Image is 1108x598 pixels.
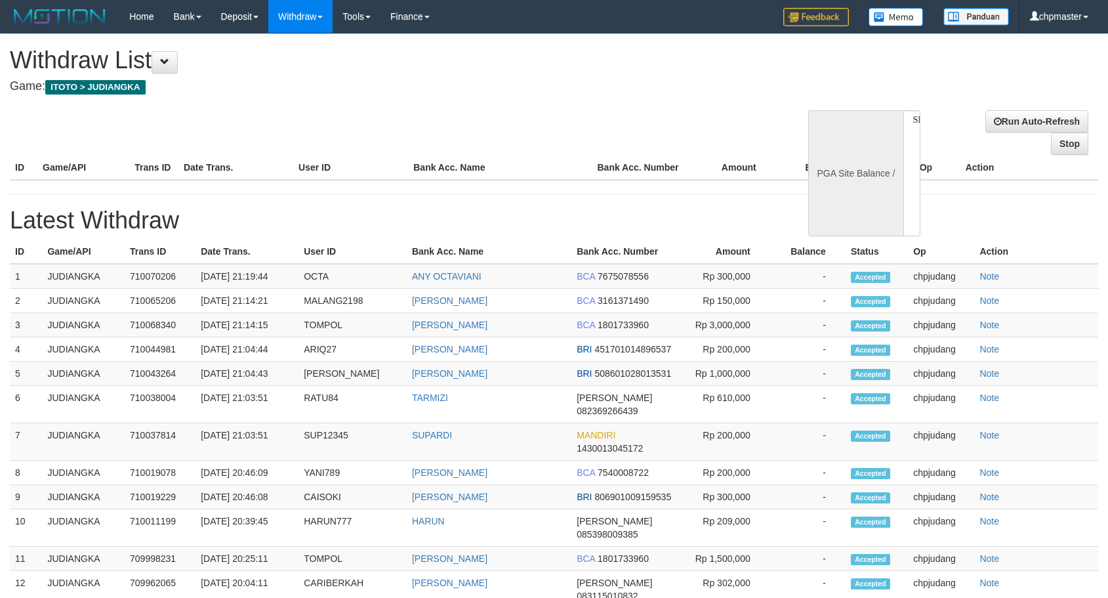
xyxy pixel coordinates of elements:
span: BRI [577,368,592,379]
span: Accepted [851,492,890,503]
span: 1801733960 [598,553,649,564]
td: 710038004 [125,386,195,423]
td: - [770,547,846,571]
th: Balance [770,240,846,264]
th: ID [10,156,37,180]
a: Note [979,368,999,379]
a: Note [979,393,999,403]
a: [PERSON_NAME] [412,295,487,306]
a: [PERSON_NAME] [412,553,487,564]
div: PGA Site Balance / [808,110,903,236]
span: Accepted [851,578,890,589]
td: chpjudang [908,362,974,386]
td: chpjudang [908,289,974,313]
td: JUDIANGKA [42,264,125,289]
td: 710037814 [125,423,195,461]
td: JUDIANGKA [42,337,125,362]
td: - [770,509,846,547]
td: chpjudang [908,423,974,461]
span: 1801733960 [598,320,649,330]
th: Trans ID [129,156,178,180]
td: 710044981 [125,337,195,362]
a: Note [979,344,999,354]
td: [DATE] 21:19:44 [195,264,298,289]
td: JUDIANGKA [42,461,125,485]
span: Accepted [851,272,890,283]
span: Accepted [851,393,890,404]
span: Accepted [851,468,890,479]
th: Op [908,240,974,264]
td: JUDIANGKA [42,386,125,423]
a: TARMIZI [412,393,448,403]
span: 085398009385 [577,529,638,540]
td: 1 [10,264,42,289]
td: [DATE] 20:46:09 [195,461,298,485]
td: 710065206 [125,289,195,313]
td: 8 [10,461,42,485]
a: Stop [1051,133,1088,155]
th: Trans ID [125,240,195,264]
a: ANY OCTAVIANI [412,271,482,282]
td: TOMPOL [298,313,407,337]
th: Amount [681,240,770,264]
th: Balance [776,156,861,180]
td: [DATE] 20:25:11 [195,547,298,571]
td: HARUN777 [298,509,407,547]
th: Amount [684,156,776,180]
td: [DATE] 21:14:21 [195,289,298,313]
td: chpjudang [908,386,974,423]
th: ID [10,240,42,264]
a: Note [979,295,999,306]
th: Game/API [37,156,129,180]
img: Feedback.jpg [783,8,849,26]
td: MALANG2198 [298,289,407,313]
td: 7 [10,423,42,461]
a: [PERSON_NAME] [412,492,487,502]
td: chpjudang [908,264,974,289]
td: [DATE] 21:03:51 [195,423,298,461]
td: Rp 300,000 [681,485,770,509]
img: Button%20Memo.svg [869,8,924,26]
img: panduan.png [943,8,1009,26]
span: Accepted [851,320,890,331]
td: [DATE] 21:03:51 [195,386,298,423]
td: Rp 610,000 [681,386,770,423]
td: 710043264 [125,362,195,386]
td: 710068340 [125,313,195,337]
td: - [770,362,846,386]
td: chpjudang [908,313,974,337]
td: chpjudang [908,337,974,362]
td: [DATE] 21:14:15 [195,313,298,337]
span: BCA [577,295,595,306]
span: Accepted [851,554,890,565]
span: 7540008722 [598,467,649,478]
td: chpjudang [908,485,974,509]
a: Note [979,492,999,502]
span: 082369266439 [577,406,638,416]
span: 1430013045172 [577,443,643,454]
img: MOTION_logo.png [10,7,110,26]
td: 11 [10,547,42,571]
a: [PERSON_NAME] [412,368,487,379]
a: Note [979,553,999,564]
td: 710011199 [125,509,195,547]
th: Game/API [42,240,125,264]
th: Action [974,240,1098,264]
td: JUDIANGKA [42,313,125,337]
span: BCA [577,553,595,564]
h1: Latest Withdraw [10,207,1098,234]
td: - [770,313,846,337]
span: 508601028013531 [594,368,671,379]
th: User ID [293,156,408,180]
span: Accepted [851,369,890,380]
td: - [770,485,846,509]
td: - [770,337,846,362]
td: 2 [10,289,42,313]
h1: Withdraw List [10,47,726,74]
td: CAISOKI [298,485,407,509]
td: JUDIANGKA [42,485,125,509]
a: Note [979,271,999,282]
th: Date Trans. [195,240,298,264]
span: MANDIRI [577,430,615,440]
span: BRI [577,344,592,354]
